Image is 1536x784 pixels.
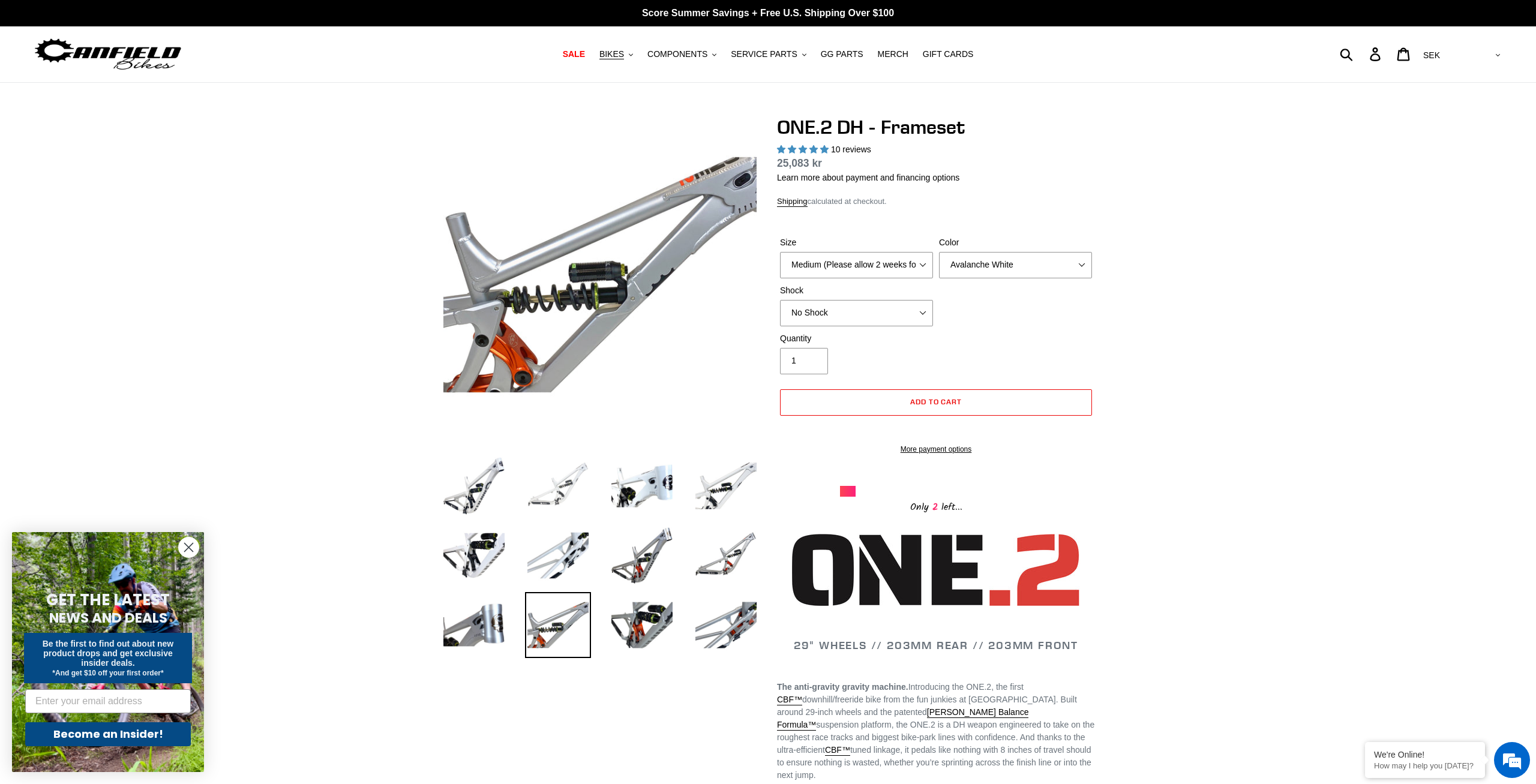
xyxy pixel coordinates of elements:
[593,46,639,62] button: BIKES
[70,151,166,272] span: We're online!
[939,236,1092,249] label: Color
[780,389,1092,416] button: Add to cart
[609,592,675,658] img: Load image into Gallery viewer, ONE.2 DH - Frameset
[6,328,229,370] textarea: Type your message and hit 'Enter'
[777,173,959,182] a: Learn more about payment and financing options
[780,284,933,297] label: Shock
[821,49,863,59] span: GG PARTS
[525,592,591,658] img: Load image into Gallery viewer, ONE.2 DH - Frameset
[609,453,675,519] img: Load image into Gallery viewer, ONE.2 DH - Frameset
[780,236,933,249] label: Size
[1346,41,1377,67] input: Search
[794,638,1078,652] span: 29" WHEELS // 203MM REAR // 203MM FRONT
[929,500,941,515] span: 2
[910,397,962,406] span: Add to cart
[777,157,822,169] span: 25,083 kr
[52,669,163,677] span: *And get $10 off your first order*
[878,49,908,59] span: MERCH
[641,46,722,62] button: COMPONENTS
[872,46,914,62] a: MERCH
[647,49,707,59] span: COMPONENTS
[777,116,1095,139] h1: ONE.2 DH - Frameset
[46,589,170,611] span: GET THE LATEST
[557,46,591,62] a: SALE
[831,145,871,154] span: 10 reviews
[38,60,68,90] img: d_696896380_company_1647369064580_696896380
[725,46,812,62] button: SERVICE PARTS
[525,453,591,519] img: Load image into Gallery viewer, ONE.2 DH - Frameset
[693,592,759,658] img: Load image into Gallery viewer, ONE.2 DH - Frameset
[178,537,199,558] button: Close dialog
[25,722,191,746] button: Become an Insider!
[777,145,831,154] span: 5.00 stars
[777,197,808,207] a: Shipping
[923,49,974,59] span: GIFT CARDS
[80,67,220,83] div: Chat with us now
[1374,761,1476,770] p: How may I help you today?
[441,592,507,658] img: Load image into Gallery viewer, ONE.2 DH - Frameset
[599,49,624,59] span: BIKES
[840,497,1032,515] div: Only left...
[777,196,1095,208] div: calculated at checkout.
[33,35,183,73] img: Canfield Bikes
[777,695,802,705] a: CBF™
[1374,750,1476,759] div: We're Online!
[693,522,759,588] img: Load image into Gallery viewer, ONE.2 DH - Frameset
[609,522,675,588] img: Load image into Gallery viewer, ONE.2 DH - Frameset
[815,46,869,62] a: GG PARTS
[43,639,174,668] span: Be the first to find out about new product drops and get exclusive insider deals.
[25,689,191,713] input: Enter your email address
[825,745,850,756] a: CBF™
[693,453,759,519] img: Load image into Gallery viewer, ONE.2 DH - Frameset
[525,522,591,588] img: Load image into Gallery viewer, ONE.2 DH - Frameset
[777,682,1094,780] span: Introducing the ONE.2, the first downhill/freeride bike from the fun junkies at [GEOGRAPHIC_DATA]...
[780,332,933,345] label: Quantity
[917,46,980,62] a: GIFT CARDS
[49,608,167,627] span: NEWS AND DEALS
[780,444,1092,455] a: More payment options
[441,522,507,588] img: Load image into Gallery viewer, ONE.2 DH - Frameset
[441,453,507,519] img: Load image into Gallery viewer, ONE.2 DH - Frameset
[777,682,908,692] strong: The anti-gravity gravity machine.
[197,6,226,35] div: Minimize live chat window
[731,49,797,59] span: SERVICE PARTS
[13,66,31,84] div: Navigation go back
[563,49,585,59] span: SALE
